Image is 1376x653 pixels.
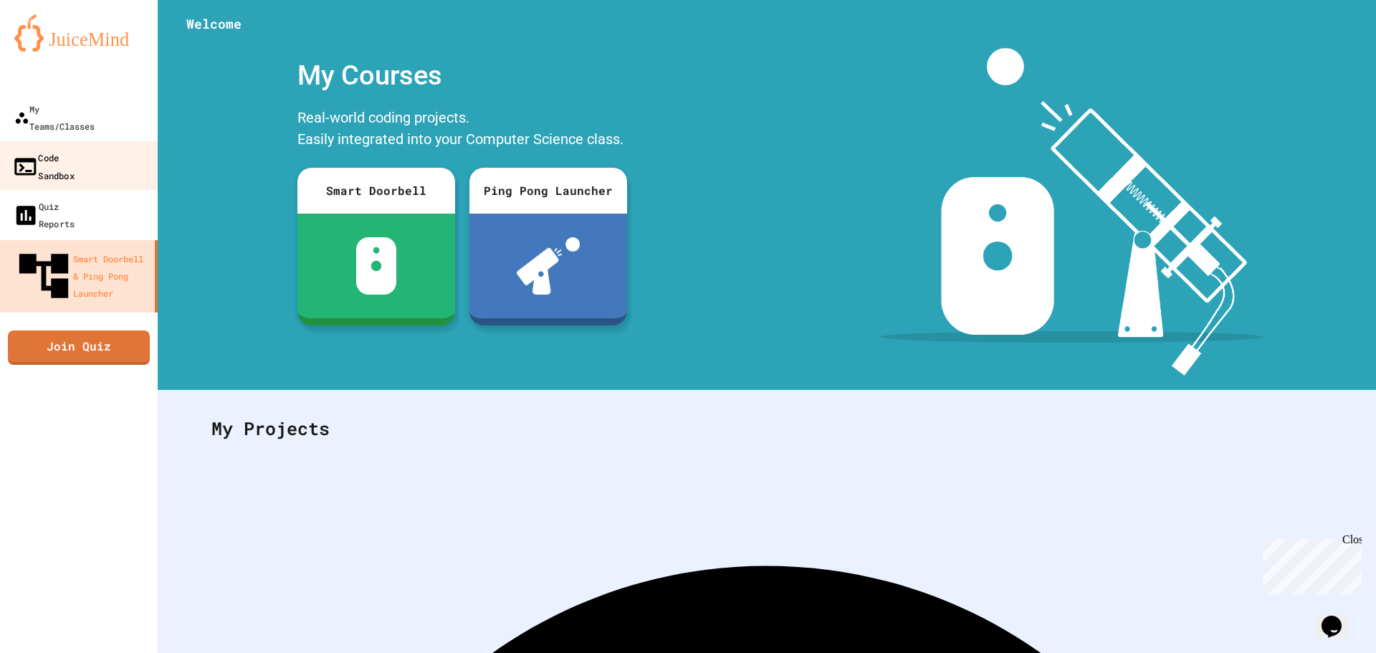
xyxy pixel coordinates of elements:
[290,103,634,157] div: Real-world coding projects. Easily integrated into your Computer Science class.
[517,237,580,295] img: ppl-with-ball.png
[290,48,634,103] div: My Courses
[469,168,627,214] div: Ping Pong Launcher
[14,14,143,52] img: logo-orange.svg
[197,401,1337,457] div: My Projects
[356,237,397,295] img: sdb-white.svg
[879,48,1263,376] img: banner-image-my-projects.png
[14,100,95,135] div: My Teams/Classes
[8,330,150,365] a: Join Quiz
[1257,533,1362,594] iframe: chat widget
[14,247,149,305] div: Smart Doorbell & Ping Pong Launcher
[297,168,455,214] div: Smart Doorbell
[13,198,75,233] div: Quiz Reports
[12,148,75,183] div: Code Sandbox
[1316,596,1362,639] iframe: chat widget
[6,6,99,91] div: Chat with us now!Close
